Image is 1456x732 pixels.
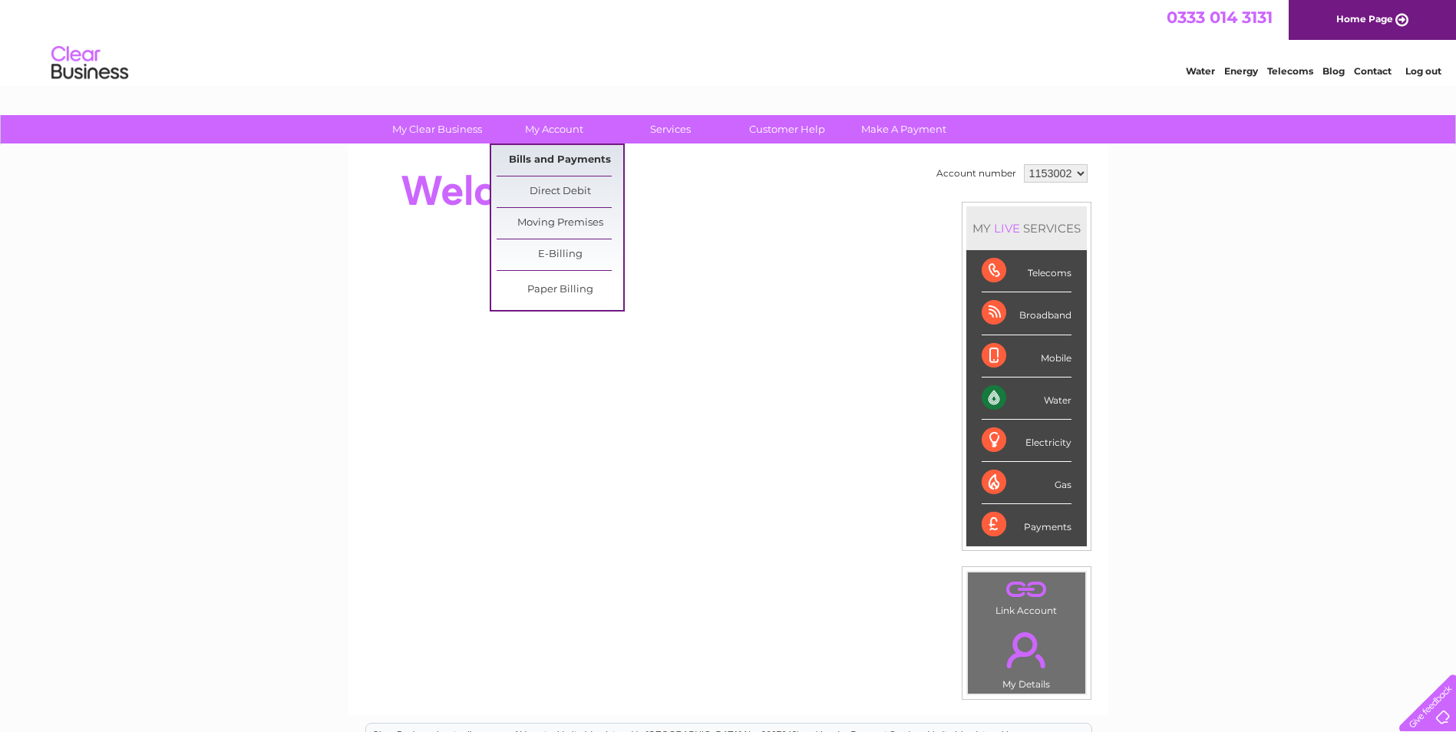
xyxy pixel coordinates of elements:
[1186,65,1215,77] a: Water
[967,572,1086,620] td: Link Account
[991,221,1023,236] div: LIVE
[982,420,1071,462] div: Electricity
[366,8,1091,74] div: Clear Business is a trading name of Verastar Limited (registered in [GEOGRAPHIC_DATA] No. 3667643...
[1322,65,1345,77] a: Blog
[982,462,1071,504] div: Gas
[497,176,623,207] a: Direct Debit
[374,115,500,143] a: My Clear Business
[1267,65,1313,77] a: Telecoms
[982,378,1071,420] div: Water
[972,623,1081,677] a: .
[982,292,1071,335] div: Broadband
[982,250,1071,292] div: Telecoms
[490,115,617,143] a: My Account
[497,145,623,176] a: Bills and Payments
[1405,65,1441,77] a: Log out
[1354,65,1392,77] a: Contact
[51,40,129,87] img: logo.png
[933,160,1020,186] td: Account number
[1224,65,1258,77] a: Energy
[724,115,850,143] a: Customer Help
[607,115,734,143] a: Services
[497,208,623,239] a: Moving Premises
[966,206,1087,250] div: MY SERVICES
[982,504,1071,546] div: Payments
[972,576,1081,603] a: .
[982,335,1071,378] div: Mobile
[497,275,623,305] a: Paper Billing
[840,115,967,143] a: Make A Payment
[1167,8,1273,27] a: 0333 014 3131
[497,239,623,270] a: E-Billing
[967,619,1086,694] td: My Details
